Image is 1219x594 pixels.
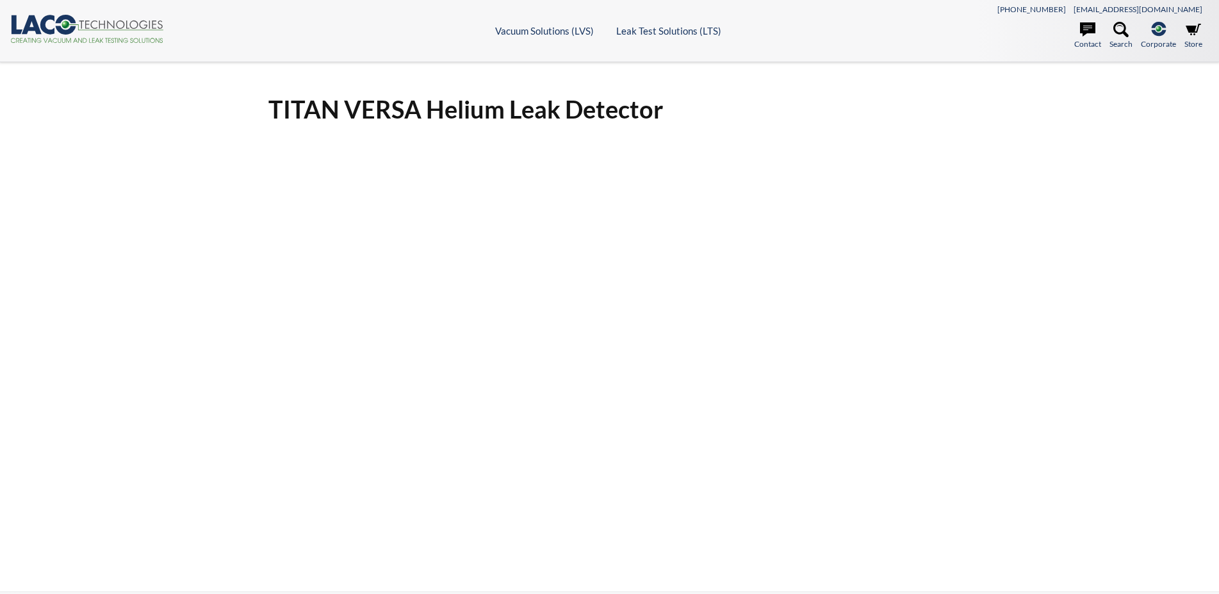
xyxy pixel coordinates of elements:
a: Vacuum Solutions (LVS) [495,25,594,37]
a: Search [1109,22,1133,50]
span: Corporate [1141,38,1176,50]
a: [PHONE_NUMBER] [997,4,1066,14]
a: Contact [1074,22,1101,50]
h1: TITAN VERSA Helium Leak Detector [268,94,951,125]
a: Store [1184,22,1202,50]
a: [EMAIL_ADDRESS][DOMAIN_NAME] [1074,4,1202,14]
a: Leak Test Solutions (LTS) [616,25,721,37]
